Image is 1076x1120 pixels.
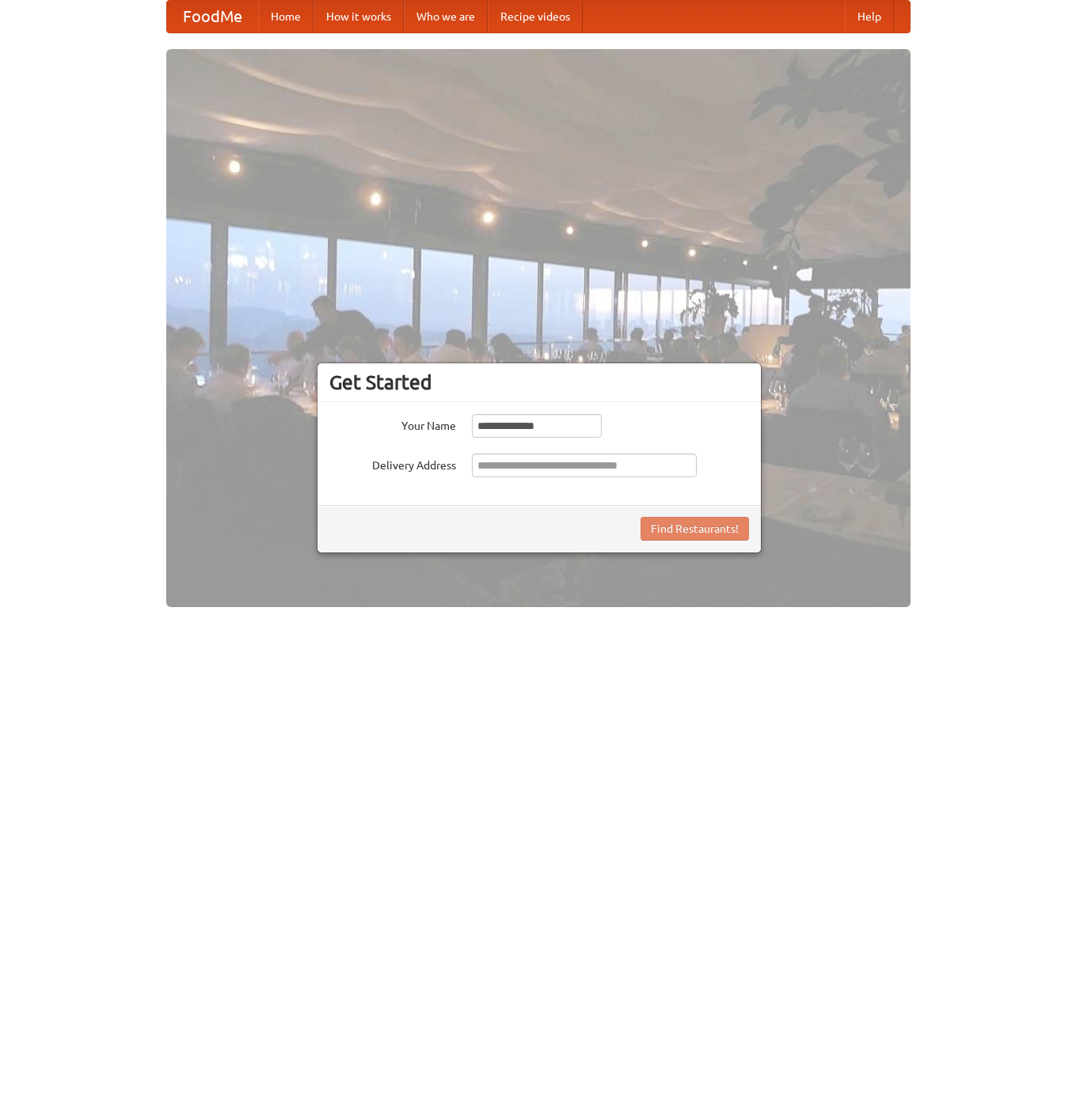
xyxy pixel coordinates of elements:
[314,1,404,32] a: How it works
[329,370,749,394] h3: Get Started
[329,454,456,473] label: Delivery Address
[488,1,583,32] a: Recipe videos
[167,1,258,32] a: FoodMe
[845,1,894,32] a: Help
[258,1,314,32] a: Home
[404,1,488,32] a: Who we are
[641,517,749,541] button: Find Restaurants!
[329,414,456,434] label: Your Name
